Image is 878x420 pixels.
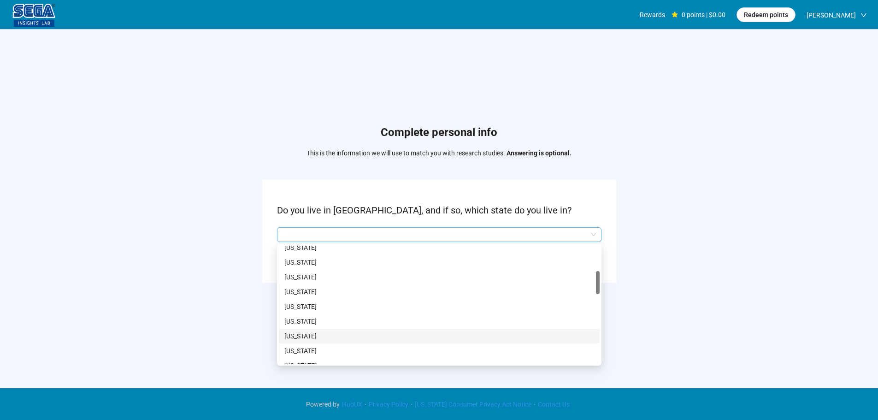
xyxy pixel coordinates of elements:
[306,148,572,158] p: This is the information we will use to match you with research studies.
[284,316,594,326] p: [US_STATE]
[536,401,572,408] a: Contact Us
[744,10,788,20] span: Redeem points
[672,12,678,18] span: star
[507,149,572,157] strong: Answering is optional.
[340,401,365,408] a: HubUX
[306,399,572,409] div: · · ·
[737,7,796,22] button: Redeem points
[306,401,340,408] span: Powered by
[860,12,867,18] span: down
[284,346,594,356] p: [US_STATE]
[284,287,594,297] p: [US_STATE]
[807,0,856,30] span: [PERSON_NAME]
[277,203,601,218] p: Do you live in [GEOGRAPHIC_DATA], and if so, which state do you live in?
[306,124,572,142] h1: Complete personal info
[412,401,534,408] a: [US_STATE] Consumer Privacy Act Notice
[284,272,594,282] p: [US_STATE]
[284,257,594,267] p: [US_STATE]
[284,302,594,312] p: [US_STATE]
[284,361,594,371] p: [US_STATE]
[284,331,594,341] p: [US_STATE]
[366,401,411,408] a: Privacy Policy
[284,243,594,253] p: [US_STATE]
